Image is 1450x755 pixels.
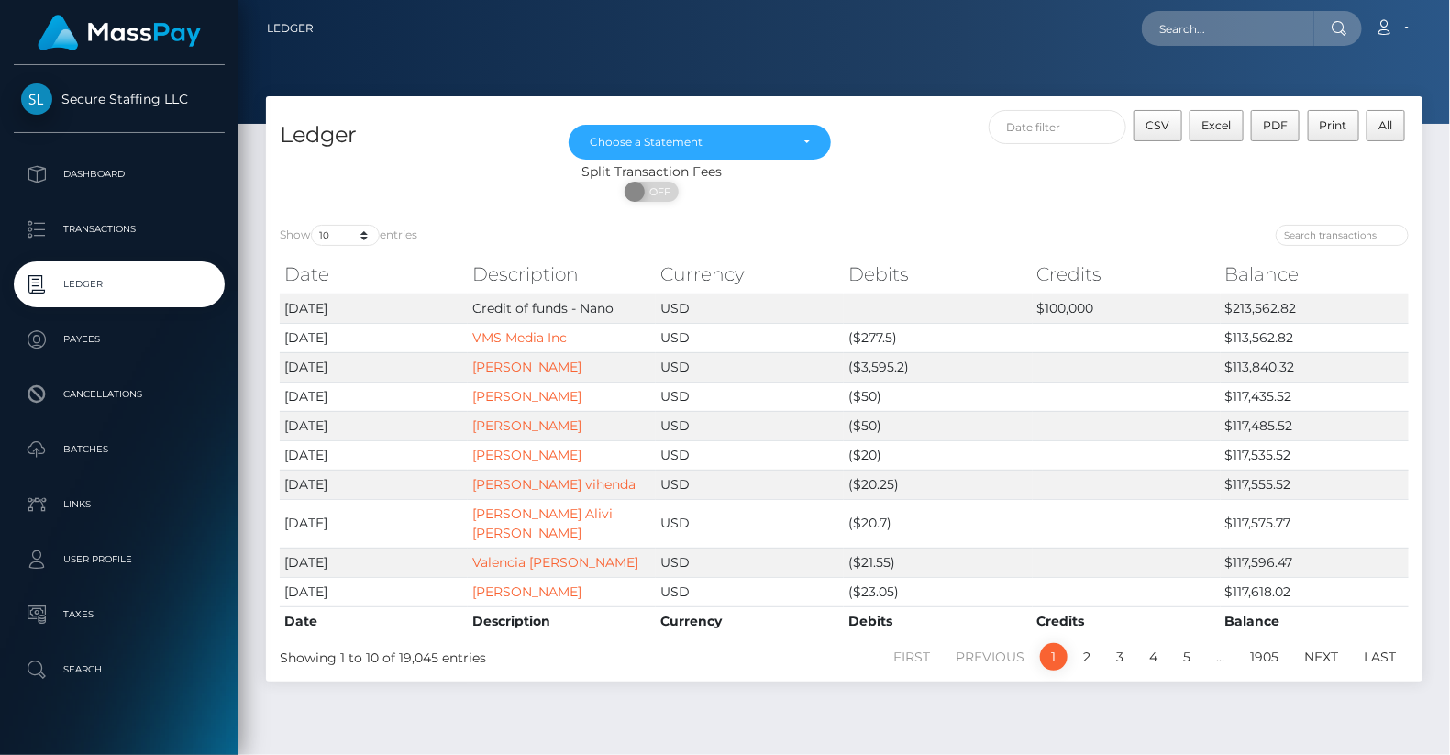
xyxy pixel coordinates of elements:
[472,476,636,493] a: [PERSON_NAME] vihenda
[1033,256,1221,293] th: Credits
[844,577,1032,606] td: ($23.05)
[472,329,567,346] a: VMS Media Inc
[844,352,1032,382] td: ($3,595.2)
[656,577,844,606] td: USD
[14,537,225,583] a: User Profile
[1276,225,1409,246] input: Search transactions
[280,548,468,577] td: [DATE]
[1221,352,1409,382] td: $113,840.32
[468,606,656,636] th: Description
[266,162,1037,182] div: Split Transaction Fees
[569,125,830,160] button: Choose a Statement
[280,323,468,352] td: [DATE]
[1367,110,1405,141] button: All
[14,372,225,417] a: Cancellations
[311,225,380,246] select: Showentries
[1033,606,1221,636] th: Credits
[844,440,1032,470] td: ($20)
[1294,643,1348,671] a: Next
[844,548,1032,577] td: ($21.55)
[844,323,1032,352] td: ($277.5)
[1221,256,1409,293] th: Balance
[472,417,581,434] a: [PERSON_NAME]
[1221,440,1409,470] td: $117,535.52
[14,206,225,252] a: Transactions
[14,151,225,197] a: Dashboard
[21,161,217,188] p: Dashboard
[656,411,844,440] td: USD
[1308,110,1360,141] button: Print
[21,216,217,243] p: Transactions
[280,225,417,246] label: Show entries
[468,294,656,323] td: Credit of funds - Nano
[14,482,225,527] a: Links
[472,388,581,405] a: [PERSON_NAME]
[280,256,468,293] th: Date
[1134,110,1182,141] button: CSV
[656,352,844,382] td: USD
[14,592,225,638] a: Taxes
[656,499,844,548] td: USD
[280,499,468,548] td: [DATE]
[468,256,656,293] th: Description
[14,427,225,472] a: Batches
[1142,11,1314,46] input: Search...
[472,505,613,541] a: [PERSON_NAME] Alivi [PERSON_NAME]
[1240,643,1289,671] a: 1905
[14,647,225,693] a: Search
[1190,110,1244,141] button: Excel
[656,470,844,499] td: USD
[656,606,844,636] th: Currency
[1379,118,1393,132] span: All
[656,382,844,411] td: USD
[472,554,638,571] a: Valencia [PERSON_NAME]
[1221,577,1409,606] td: $117,618.02
[21,601,217,628] p: Taxes
[1139,643,1168,671] a: 4
[590,135,788,150] div: Choose a Statement
[21,83,52,115] img: Secure Staffing LLC
[635,182,681,202] span: OFF
[1263,118,1288,132] span: PDF
[1221,411,1409,440] td: $117,485.52
[14,261,225,307] a: Ledger
[1221,470,1409,499] td: $117,555.52
[656,294,844,323] td: USD
[844,256,1032,293] th: Debits
[472,359,581,375] a: [PERSON_NAME]
[656,548,844,577] td: USD
[21,436,217,463] p: Batches
[21,381,217,408] p: Cancellations
[1221,499,1409,548] td: $117,575.77
[656,323,844,352] td: USD
[280,294,468,323] td: [DATE]
[280,470,468,499] td: [DATE]
[1354,643,1406,671] a: Last
[1221,382,1409,411] td: $117,435.52
[280,119,541,151] h4: Ledger
[280,606,468,636] th: Date
[656,440,844,470] td: USD
[844,382,1032,411] td: ($50)
[21,546,217,573] p: User Profile
[989,110,1126,144] input: Date filter
[38,15,201,50] img: MassPay Logo
[21,326,217,353] p: Payees
[280,411,468,440] td: [DATE]
[1146,118,1170,132] span: CSV
[267,9,314,48] a: Ledger
[844,470,1032,499] td: ($20.25)
[1173,643,1201,671] a: 5
[656,256,844,293] th: Currency
[1221,323,1409,352] td: $113,562.82
[14,316,225,362] a: Payees
[844,606,1032,636] th: Debits
[1221,606,1409,636] th: Balance
[1040,643,1068,671] a: 1
[280,440,468,470] td: [DATE]
[1033,294,1221,323] td: $100,000
[1221,548,1409,577] td: $117,596.47
[844,499,1032,548] td: ($20.7)
[472,583,581,600] a: [PERSON_NAME]
[280,641,734,668] div: Showing 1 to 10 of 19,045 entries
